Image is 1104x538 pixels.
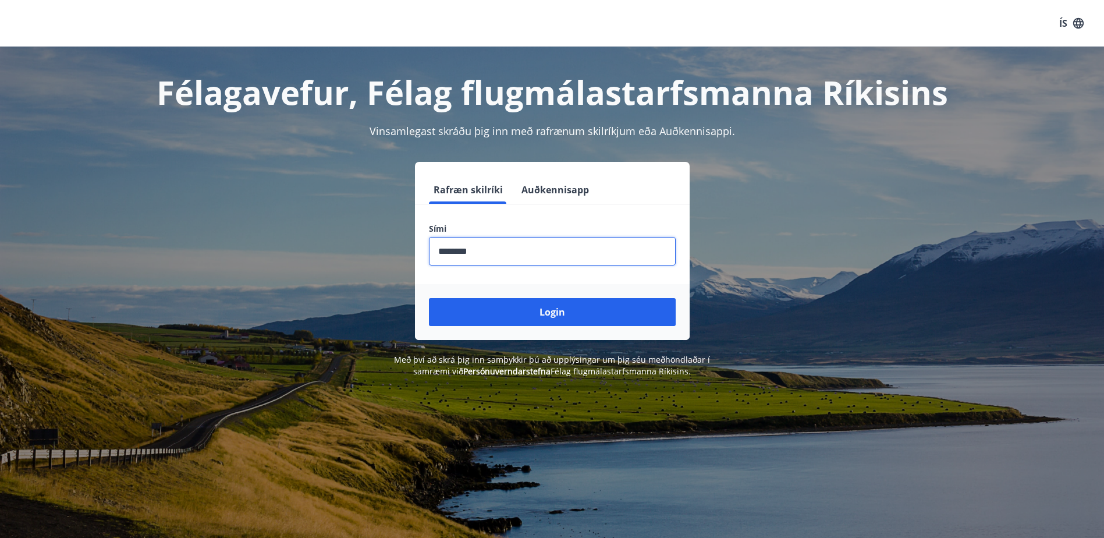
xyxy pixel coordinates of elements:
h1: Félagavefur, Félag flugmálastarfsmanna Ríkisins [147,70,957,114]
button: Rafræn skilríki [429,176,507,204]
button: Auðkennisapp [517,176,594,204]
span: Með því að skrá þig inn samþykkir þú að upplýsingar um þig séu meðhöndlaðar í samræmi við Félag f... [394,354,710,377]
button: Login [429,298,676,326]
label: Sími [429,223,676,235]
span: Vinsamlegast skráðu þig inn með rafrænum skilríkjum eða Auðkennisappi. [370,124,735,138]
a: Persónuverndarstefna [463,366,551,377]
button: ÍS [1053,13,1090,34]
